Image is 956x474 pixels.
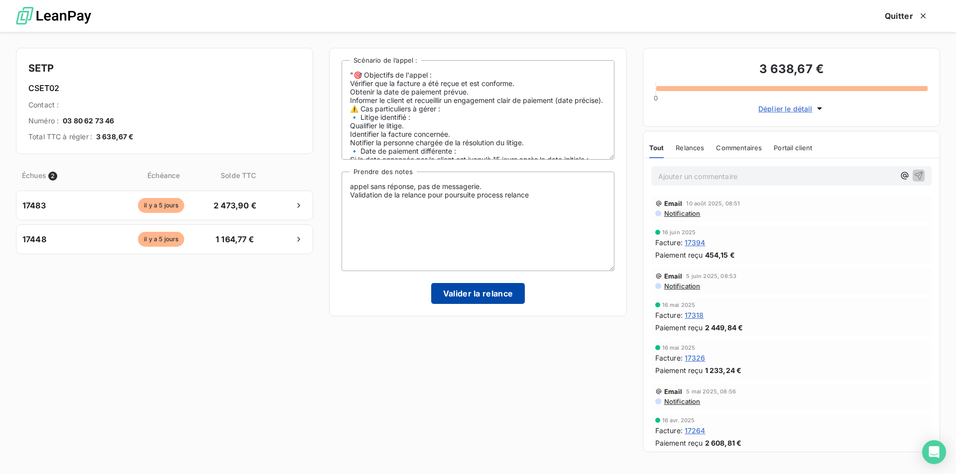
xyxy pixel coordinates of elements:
[48,172,57,181] span: 2
[138,198,184,213] span: il y a 5 jours
[654,94,658,102] span: 0
[655,322,703,333] span: Paiement reçu
[649,144,664,152] span: Tout
[662,345,696,351] span: 16 mai 2025
[685,425,706,436] span: 17264
[662,302,696,308] span: 16 mai 2025
[655,237,683,248] span: Facture :
[686,200,740,206] span: 10 août 2025, 08:51
[664,199,683,207] span: Email
[705,365,742,376] span: 1 233,24 €
[676,144,704,152] span: Relances
[342,172,614,271] textarea: appel sans réponse, pas de messagerie. Validation de la relance pour poursuite process relance
[663,397,701,405] span: Notification
[655,365,703,376] span: Paiement reçu
[758,103,813,114] span: Déplier le détail
[28,82,301,94] h6: CSET02
[16,2,91,30] img: logo LeanPay
[705,322,743,333] span: 2 449,84 €
[655,60,928,80] h3: 3 638,67 €
[705,438,742,448] span: 2 608,81 €
[655,353,683,363] span: Facture :
[209,199,261,211] span: 2 473,90 €
[28,60,301,76] h4: SETP
[664,387,683,395] span: Email
[662,417,695,423] span: 16 avr. 2025
[212,170,264,181] span: Solde TTC
[28,132,92,142] span: Total TTC à régler :
[138,232,184,247] span: il y a 5 jours
[655,438,703,448] span: Paiement reçu
[22,199,46,211] span: 17483
[755,103,828,114] button: Déplier le détail
[655,310,683,320] span: Facture :
[686,388,736,394] span: 5 mai 2025, 08:56
[655,425,683,436] span: Facture :
[774,144,812,152] span: Portail client
[662,229,696,235] span: 16 juin 2025
[663,209,701,217] span: Notification
[63,116,114,126] span: 03 80 62 73 46
[716,144,762,152] span: Commentaires
[664,272,683,280] span: Email
[342,60,614,160] textarea: "🎯 Objectifs de l'appel : Vérifier que la facture a été reçue et est conforme. Obtenir la date de...
[922,440,946,464] div: Open Intercom Messenger
[873,5,940,26] button: Quitter
[96,132,134,142] span: 3 638,67 €
[28,100,59,110] span: Contact :
[431,283,525,304] button: Valider la relance
[705,250,735,260] span: 454,15 €
[663,282,701,290] span: Notification
[685,310,704,320] span: 17318
[22,170,46,181] span: Échues
[28,116,59,126] span: Numéro :
[685,237,706,248] span: 17394
[685,353,706,363] span: 17326
[686,273,736,279] span: 5 juin 2025, 08:53
[22,233,46,245] span: 17448
[117,170,210,181] span: Échéance
[209,233,261,245] span: 1 164,77 €
[655,250,703,260] span: Paiement reçu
